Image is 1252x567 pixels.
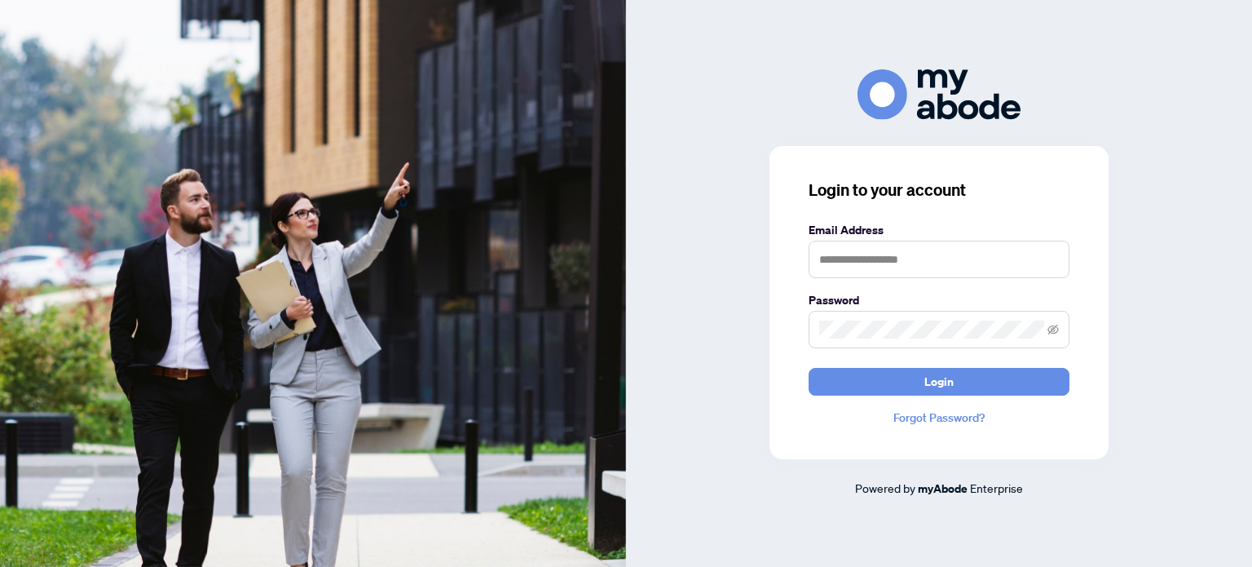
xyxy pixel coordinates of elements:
[809,409,1069,427] a: Forgot Password?
[857,69,1021,119] img: ma-logo
[809,221,1069,239] label: Email Address
[809,179,1069,202] h3: Login to your account
[924,369,954,395] span: Login
[809,368,1069,396] button: Login
[855,481,915,495] span: Powered by
[970,481,1023,495] span: Enterprise
[1047,324,1059,335] span: eye-invisible
[809,291,1069,309] label: Password
[918,480,968,498] a: myAbode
